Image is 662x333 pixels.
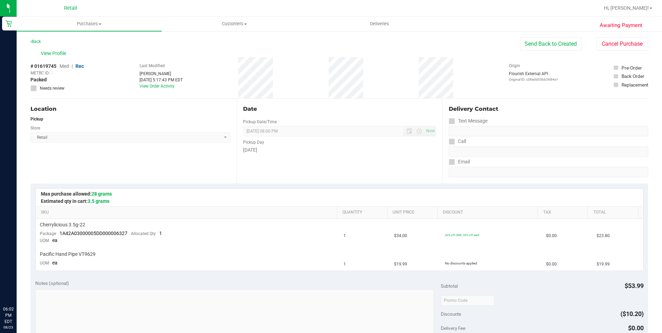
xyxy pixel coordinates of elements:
[621,73,644,80] div: Back Order
[40,85,64,91] span: Needs review
[393,210,435,215] a: Unit Price
[35,280,69,286] span: Notes (optional)
[546,233,557,239] span: $0.00
[41,198,109,204] span: Estimated qty in cart:
[41,210,334,215] a: SKU
[604,5,649,11] span: Hi, [PERSON_NAME]!
[509,63,520,69] label: Origin
[131,231,156,236] span: Allocated Qty
[41,191,112,197] span: Max purchase allowed:
[445,261,477,265] span: No discounts applied
[441,295,494,306] input: Promo Code
[441,308,461,320] span: Discounts
[509,77,558,82] p: Original ID: c38edd03bb5684e1
[60,63,69,69] span: Med
[30,76,47,83] span: Packed
[159,231,162,236] span: 1
[52,260,57,265] span: ea
[140,63,165,69] label: Last Modified
[40,222,85,228] span: Cherrylicious 3.5g-22
[449,146,648,157] input: Format: (999) 999-9999
[593,210,635,215] a: Total
[441,283,458,289] span: Subtotal
[30,39,41,44] a: Back
[140,71,183,77] div: [PERSON_NAME]
[441,325,465,331] span: Delivery Fee
[30,105,230,113] div: Location
[140,77,183,83] div: [DATE] 5:17:43 PM EDT
[88,198,109,204] span: 3.5 grams
[30,70,50,76] span: METRC ID:
[342,210,384,215] a: Quantity
[546,261,557,268] span: $0.00
[597,261,610,268] span: $19.99
[394,233,407,239] span: $34.00
[40,251,96,258] span: Pacific Hand Pipe VT9629
[343,233,346,239] span: 1
[243,105,436,113] div: Date
[243,146,436,154] div: [DATE]
[628,324,644,332] span: $0.00
[621,81,648,88] div: Replacement
[449,105,648,113] div: Delivery Contact
[40,238,49,243] span: UOM
[72,63,73,69] span: |
[600,21,642,29] span: Awaiting Payment
[449,126,648,136] input: Format: (999) 999-9999
[620,310,644,317] span: ($10.20)
[520,37,581,51] button: Send Back to Created
[52,70,53,76] span: -
[30,125,40,131] label: Store
[361,21,399,27] span: Deliveries
[30,117,43,121] strong: Pickup
[75,63,84,69] span: Rec
[307,17,452,31] a: Deliveries
[596,37,648,51] button: Cancel Purchase
[443,210,535,215] a: Discount
[243,119,277,125] label: Pickup Date/Time
[162,17,307,31] a: Customers
[140,84,175,89] a: View Order Activity
[52,237,57,243] span: ea
[625,282,644,289] span: $53.99
[449,136,466,146] label: Call
[91,191,112,197] span: 28 grams
[597,233,610,239] span: $23.80
[243,139,264,145] label: Pickup Day
[7,278,28,298] iframe: Resource center
[64,5,77,11] span: Retail
[41,50,69,57] span: View Profile
[40,231,56,236] span: Package
[449,157,470,167] label: Email
[40,261,49,265] span: UOM
[343,261,346,268] span: 1
[17,17,162,31] a: Purchases
[449,116,487,126] label: Text Message
[3,325,14,330] p: 08/23
[445,233,479,237] span: 30% off CMS: 30% off each
[17,21,162,27] span: Purchases
[162,21,306,27] span: Customers
[394,261,407,268] span: $19.99
[5,20,12,27] inline-svg: Retail
[509,71,558,82] div: Flourish External API
[30,63,56,70] span: # 01619745
[621,64,642,71] div: Pre-Order
[60,231,127,236] span: 1A42A03000005DD000006327
[3,306,14,325] p: 06:02 PM EDT
[543,210,585,215] a: Tax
